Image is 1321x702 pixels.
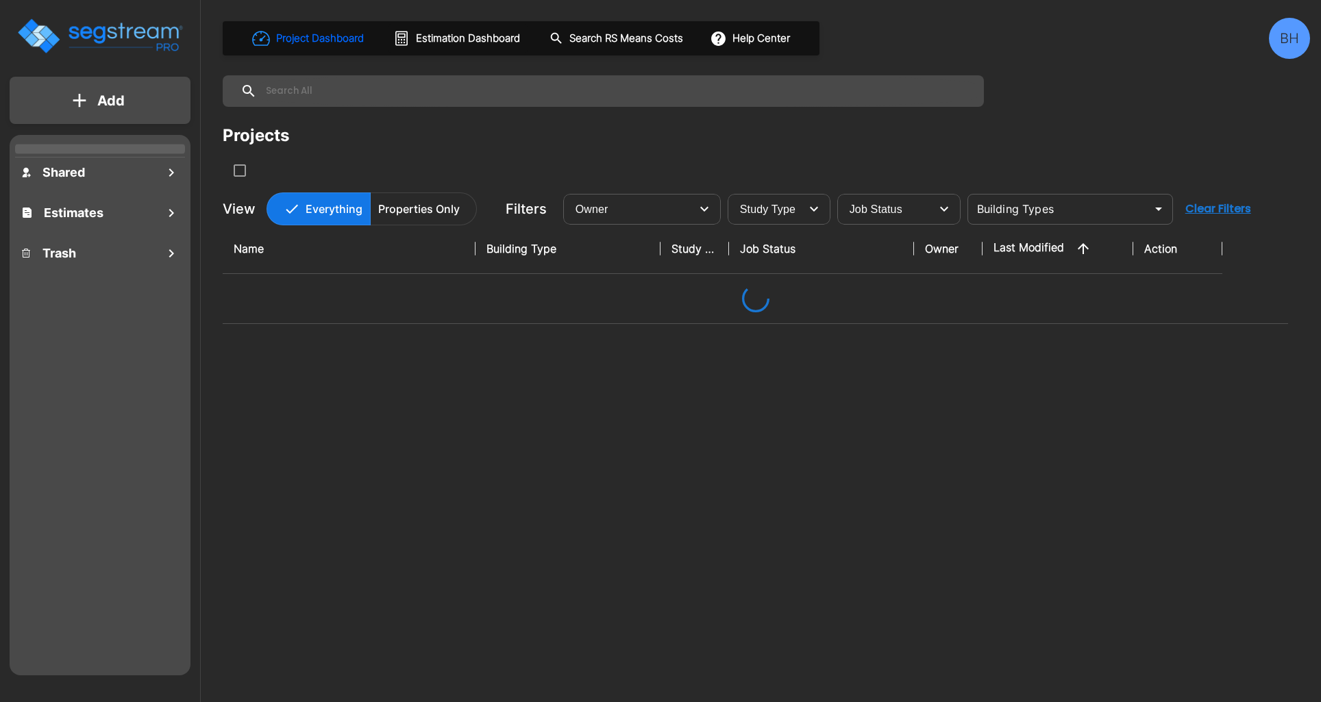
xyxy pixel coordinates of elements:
span: Study Type [740,203,795,215]
button: Everything [267,192,371,225]
button: Add [10,81,190,121]
button: Help Center [707,25,795,51]
input: Search All [257,75,977,107]
h1: Search RS Means Costs [569,31,683,47]
h1: Trash [42,244,76,262]
th: Last Modified [983,224,1133,274]
button: Open [1149,199,1168,218]
button: Project Dashboard [247,23,371,53]
th: Building Type [476,224,660,274]
h1: Shared [42,163,85,181]
div: Platform [267,192,477,225]
p: Properties Only [378,201,460,217]
div: Select [566,190,691,228]
button: Clear Filters [1180,195,1257,223]
th: Study Type [660,224,729,274]
th: Action [1133,224,1222,274]
th: Name [223,224,476,274]
h1: Estimation Dashboard [416,31,520,47]
div: Select [730,190,800,228]
button: SelectAll [226,157,254,184]
button: Properties Only [370,192,477,225]
span: Owner [576,203,608,215]
div: BH [1269,18,1310,59]
p: Filters [506,199,547,219]
span: Job Status [850,203,902,215]
div: Projects [223,123,289,148]
button: Estimation Dashboard [388,24,528,53]
p: Add [97,90,125,111]
input: Building Types [972,199,1146,218]
h1: Estimates [44,203,103,222]
img: Logo [16,16,184,55]
th: Owner [914,224,983,274]
p: View [223,199,256,219]
h1: Project Dashboard [276,31,364,47]
th: Job Status [729,224,914,274]
button: Search RS Means Costs [544,25,691,52]
p: Everything [306,201,362,217]
div: Select [840,190,930,228]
